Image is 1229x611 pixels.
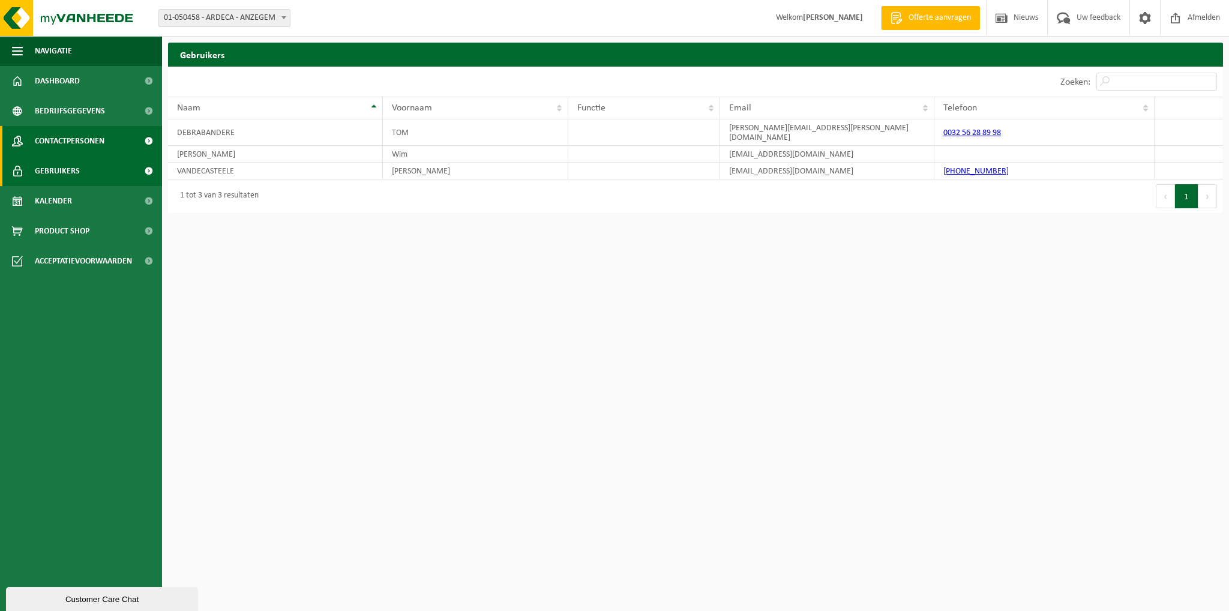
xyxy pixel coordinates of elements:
[729,103,751,113] span: Email
[177,103,200,113] span: Naam
[159,10,290,26] span: 01-050458 - ARDECA - ANZEGEM
[35,96,105,126] span: Bedrijfsgegevens
[906,12,974,24] span: Offerte aanvragen
[720,146,934,163] td: [EMAIL_ADDRESS][DOMAIN_NAME]
[168,119,383,146] td: DEBRABANDERE
[943,103,977,113] span: Telefoon
[720,163,934,179] td: [EMAIL_ADDRESS][DOMAIN_NAME]
[35,156,80,186] span: Gebruikers
[168,163,383,179] td: VANDECASTEELE
[174,185,259,207] div: 1 tot 3 van 3 resultaten
[1156,184,1175,208] button: Previous
[577,103,605,113] span: Functie
[392,103,432,113] span: Voornaam
[383,146,568,163] td: Wim
[168,43,1223,66] h2: Gebruikers
[720,119,934,146] td: [PERSON_NAME][EMAIL_ADDRESS][PERSON_NAME][DOMAIN_NAME]
[35,246,132,276] span: Acceptatievoorwaarden
[6,585,200,611] iframe: chat widget
[1175,184,1198,208] button: 1
[943,128,1001,137] a: 0032 56 28 89 98
[35,216,89,246] span: Product Shop
[1198,184,1217,208] button: Next
[803,13,863,22] strong: [PERSON_NAME]
[383,163,568,179] td: [PERSON_NAME]
[168,146,383,163] td: [PERSON_NAME]
[383,119,568,146] td: TOM
[943,167,1009,176] a: [PHONE_NUMBER]
[1060,77,1090,87] label: Zoeken:
[35,126,104,156] span: Contactpersonen
[35,66,80,96] span: Dashboard
[35,36,72,66] span: Navigatie
[158,9,290,27] span: 01-050458 - ARDECA - ANZEGEM
[35,186,72,216] span: Kalender
[881,6,980,30] a: Offerte aanvragen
